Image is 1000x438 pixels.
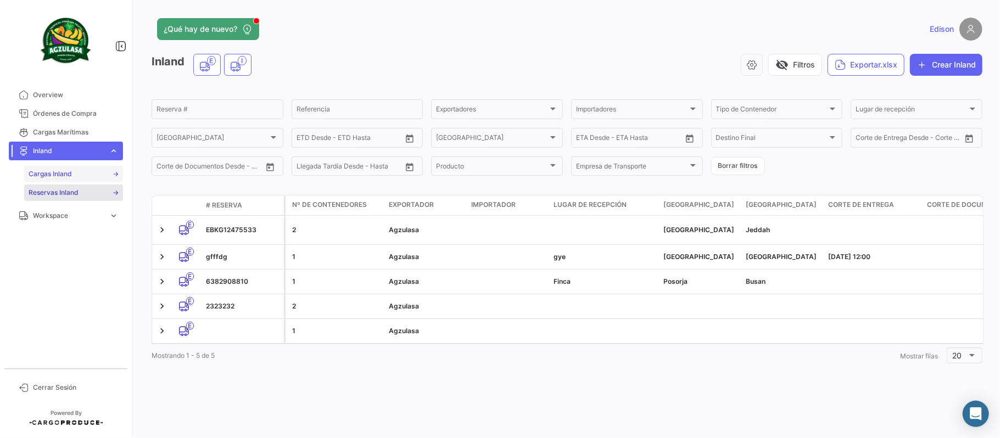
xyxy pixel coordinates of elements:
div: Abrir Intercom Messenger [963,401,989,427]
a: Overview [9,86,123,104]
a: Expand/Collapse Row [157,301,167,312]
input: Hasta [883,136,934,143]
span: Reservas Inland [29,188,79,198]
span: gye [554,252,566,261]
span: expand_more [109,146,119,156]
div: 1 [292,326,380,336]
span: visibility_off [775,58,789,71]
span: Edison [930,24,954,35]
div: gfffdg [206,252,280,262]
button: visibility_offFiltros [768,54,822,76]
datatable-header-cell: # Reserva [202,196,284,215]
input: Desde [157,164,176,172]
span: expand_more [109,211,119,221]
span: Finca [554,277,571,285]
a: Expand/Collapse Row [157,251,167,262]
span: Posorja [663,277,688,285]
span: Exportadores [436,107,548,115]
span: Cerrar Sesión [33,383,119,392]
button: Open calendar [681,130,698,147]
span: Busan [746,277,766,285]
span: Guayaquil [663,226,734,234]
span: Agzulasa [389,277,419,285]
button: InlandImporter [225,54,251,75]
span: [GEOGRAPHIC_DATA] [746,200,817,210]
button: InlandExporter [194,54,220,75]
span: Agzulasa [389,252,419,261]
span: Lugar de recepción [856,107,968,115]
span: Importador [471,200,516,210]
button: Open calendar [401,130,418,147]
span: Nº de contenedores [292,200,367,210]
span: [GEOGRAPHIC_DATA] [157,136,269,143]
a: Órdenes de Compra [9,104,123,123]
button: Open calendar [401,159,418,175]
div: 1 [292,252,380,262]
span: Importadores [576,107,688,115]
span: 20 [953,351,962,360]
h3: Inland [152,54,255,76]
a: Reservas Inland [24,184,123,201]
span: Corte de Entrega [828,200,894,210]
a: Cargas Marítimas [9,123,123,142]
button: Crear Inland [910,54,982,76]
div: EBKG12475533 [206,225,280,235]
span: # Reserva [206,200,242,210]
span: Inland [33,146,104,156]
span: E [186,248,194,256]
span: Exportador [389,200,434,210]
a: Expand/Collapse Row [157,276,167,287]
span: Agzulasa [389,327,419,335]
span: Agzulasa [389,302,419,310]
span: Jeddah [746,226,770,234]
button: ¿Qué hay de nuevo? [157,18,259,40]
span: Guayaquil [663,252,734,261]
div: 1 [292,277,380,287]
a: Expand/Collapse Row [157,224,167,235]
span: [GEOGRAPHIC_DATA] [663,200,734,210]
span: [GEOGRAPHIC_DATA] [436,136,548,143]
datatable-header-cell: Tipo de transporte [174,201,202,210]
span: ¿Qué hay de nuevo? [164,24,237,35]
datatable-header-cell: Lugar de recepción [549,195,659,215]
input: Hasta [604,136,654,143]
span: St Petersburg [746,252,817,261]
div: 2 [292,301,380,311]
span: Mostrando 1 - 5 de 5 [152,351,215,360]
input: Hasta [324,136,375,143]
span: Producto [436,164,548,172]
span: Tipo de Contenedor [716,107,828,115]
input: Desde [297,136,316,143]
datatable-header-cell: Importador [467,195,549,215]
span: E [186,297,194,305]
a: Expand/Collapse Row [157,325,167,336]
datatable-header-cell: Corte de Entrega [824,195,923,215]
datatable-header-cell: Puerto de Carga [659,195,741,215]
input: Desde [576,136,596,143]
span: Cargas Marítimas [33,127,119,137]
input: Desde [297,164,316,172]
span: Empresa de Transporte [576,164,688,172]
span: E [186,272,194,280]
input: Hasta [184,164,234,172]
a: Cargas Inland [24,166,123,182]
datatable-header-cell: Nº de contenedores [286,195,384,215]
span: Workspace [33,211,104,221]
img: placeholder-user.png [959,18,982,41]
span: E [186,322,194,330]
div: [DATE] 12:00 [828,252,918,262]
span: I [238,56,247,65]
span: E [186,221,194,229]
span: Agzulasa [389,226,419,234]
button: Open calendar [961,130,977,147]
span: Overview [33,90,119,100]
button: Open calendar [262,159,278,175]
div: 2 [292,225,380,235]
div: 6382908810 [206,277,280,287]
input: Desde [856,136,875,143]
span: Destino Final [716,136,828,143]
datatable-header-cell: Exportador [384,195,467,215]
span: Órdenes de Compra [33,109,119,119]
div: 2323232 [206,301,280,311]
img: agzulasa-logo.png [38,13,93,68]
